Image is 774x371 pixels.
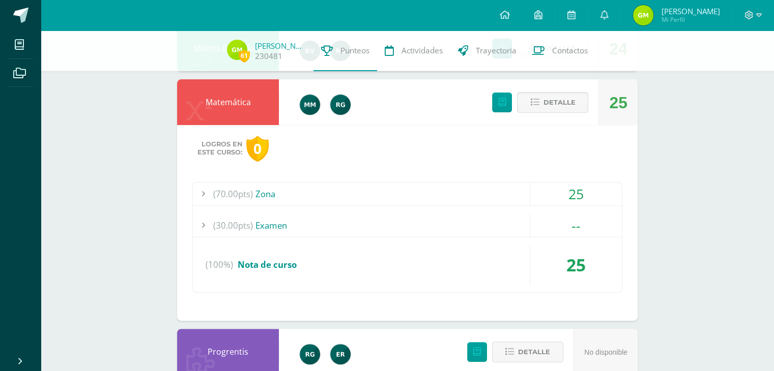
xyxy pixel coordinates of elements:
img: 0ce65a783694750e38dd7535df09a2e9.png [633,5,653,25]
a: Contactos [524,30,595,71]
div: 25 [530,245,622,284]
span: Nota de curso [238,259,297,270]
a: Actividades [377,30,450,71]
span: (100%) [206,245,233,284]
a: 230481 [255,51,282,61]
span: (30.00pts) [213,214,253,237]
div: -- [530,214,622,237]
span: Logros en este curso: [197,140,242,157]
span: No disponible [584,348,627,356]
div: Zona [193,182,622,205]
span: Actividades [402,45,443,56]
img: 43406b00e4edbe00e0fe2658b7eb63de.png [330,344,351,364]
button: Detalle [517,92,588,113]
span: Mi Perfil [661,15,720,24]
div: 25 [609,80,627,126]
div: 0 [246,136,269,162]
div: Matemática [177,79,279,125]
a: Punteos [313,30,377,71]
span: (70.00pts) [213,182,253,205]
button: Detalle [492,342,563,362]
span: Detalle [518,343,550,361]
span: [PERSON_NAME] [661,6,720,16]
img: 0ce65a783694750e38dd7535df09a2e9.png [227,40,247,60]
img: 24ef3269677dd7dd963c57b86ff4a022.png [300,344,320,364]
span: 61 [239,49,250,62]
img: ea0e1a9c59ed4b58333b589e14889882.png [300,95,320,115]
span: Trayectoria [476,45,517,56]
div: Examen [193,214,622,237]
img: 24ef3269677dd7dd963c57b86ff4a022.png [330,95,351,115]
a: [PERSON_NAME] [255,41,306,51]
span: Contactos [552,45,588,56]
span: Detalle [543,93,575,112]
span: Punteos [340,45,369,56]
a: Trayectoria [450,30,524,71]
div: 25 [530,182,622,205]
